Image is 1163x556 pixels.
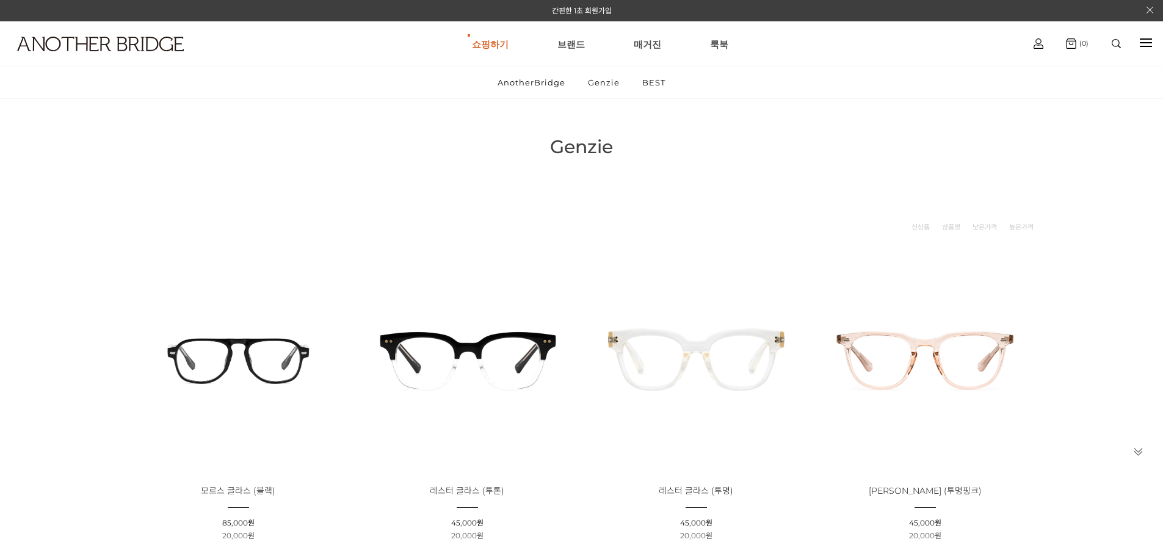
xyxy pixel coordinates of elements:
[552,6,612,15] a: 간편한 1초 회원가입
[451,518,484,527] span: 45,000원
[222,531,255,540] span: 20,000원
[128,248,349,469] img: 모르스 글라스 블랙 - 블랙 컬러의 세련된 안경 이미지
[973,221,997,233] a: 낮은가격
[487,67,576,98] a: AnotherBridge
[430,485,504,496] span: 레스터 글라스 (투톤)
[222,518,255,527] span: 85,000원
[680,518,712,527] span: 45,000원
[451,531,484,540] span: 20,000원
[17,37,184,51] img: logo
[659,486,733,496] a: 레스터 글라스 (투명)
[680,531,712,540] span: 20,000원
[586,248,806,469] img: 레스터 글라스 - 투명 안경 제품 이미지
[1066,38,1089,49] a: (0)
[659,485,733,496] span: 레스터 글라스 (투명)
[909,518,941,527] span: 45,000원
[942,221,960,233] a: 상품명
[909,531,941,540] span: 20,000원
[815,248,1035,469] img: 애크런 글라스 - 투명핑크 안경 제품 이미지
[472,22,509,66] a: 쇼핑하기
[869,486,982,496] a: [PERSON_NAME] (투명핑크)
[869,485,982,496] span: [PERSON_NAME] (투명핑크)
[911,221,930,233] a: 신상품
[201,486,275,496] a: 모르스 글라스 (블랙)
[1112,39,1121,48] img: search
[550,135,613,158] span: Genzie
[6,37,181,81] a: logo
[578,67,630,98] a: Genzie
[430,486,504,496] a: 레스터 글라스 (투톤)
[357,248,578,469] img: 레스터 글라스 투톤 - 세련된 투톤 안경 제품 이미지
[634,22,661,66] a: 매거진
[1076,39,1089,48] span: (0)
[632,67,676,98] a: BEST
[1009,221,1034,233] a: 높은가격
[1034,38,1043,49] img: cart
[1066,38,1076,49] img: cart
[710,22,728,66] a: 룩북
[201,485,275,496] span: 모르스 글라스 (블랙)
[557,22,585,66] a: 브랜드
